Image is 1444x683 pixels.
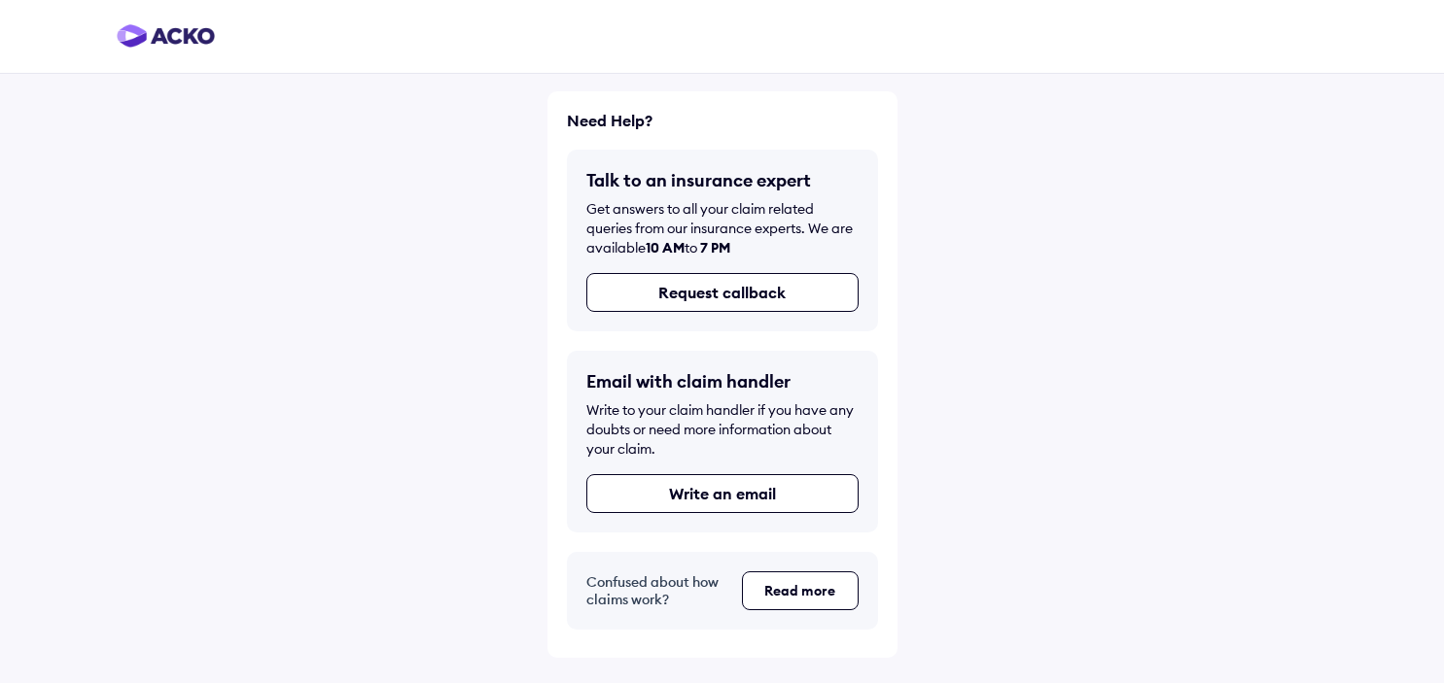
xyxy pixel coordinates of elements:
[586,370,859,393] h5: Email with claim handler
[586,169,859,191] h5: Talk to an insurance expert
[646,239,685,256] span: 10 AM
[586,474,859,513] button: Write an email
[567,111,878,130] h6: Need Help?
[586,199,859,257] div: Get answers to all your claim related queries from our insurance experts. We are available to
[586,573,726,608] h5: Confused about how claims work?
[700,239,730,256] span: 7 PM
[742,571,859,610] button: Read more
[586,273,859,312] button: Request callback
[117,24,215,48] img: horizontal-gradient.png
[586,400,859,459] div: Write to your claim handler if you have any doubts or need more information about your claim.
